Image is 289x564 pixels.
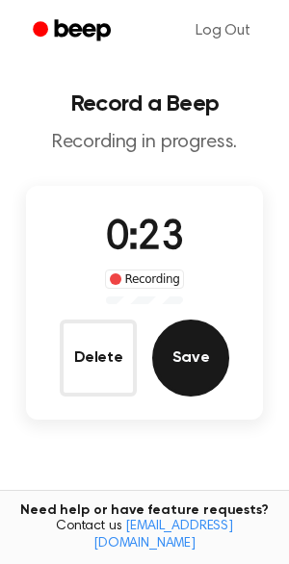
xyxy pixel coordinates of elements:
a: [EMAIL_ADDRESS][DOMAIN_NAME] [93,520,233,551]
a: Log Out [176,8,270,54]
div: Recording [105,269,185,289]
p: Recording in progress. [15,131,274,155]
button: Delete Audio Record [60,320,137,397]
a: Beep [19,13,128,50]
h1: Record a Beep [15,92,274,115]
button: Save Audio Record [152,320,229,397]
span: Contact us [12,519,277,552]
span: 0:23 [106,218,183,259]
